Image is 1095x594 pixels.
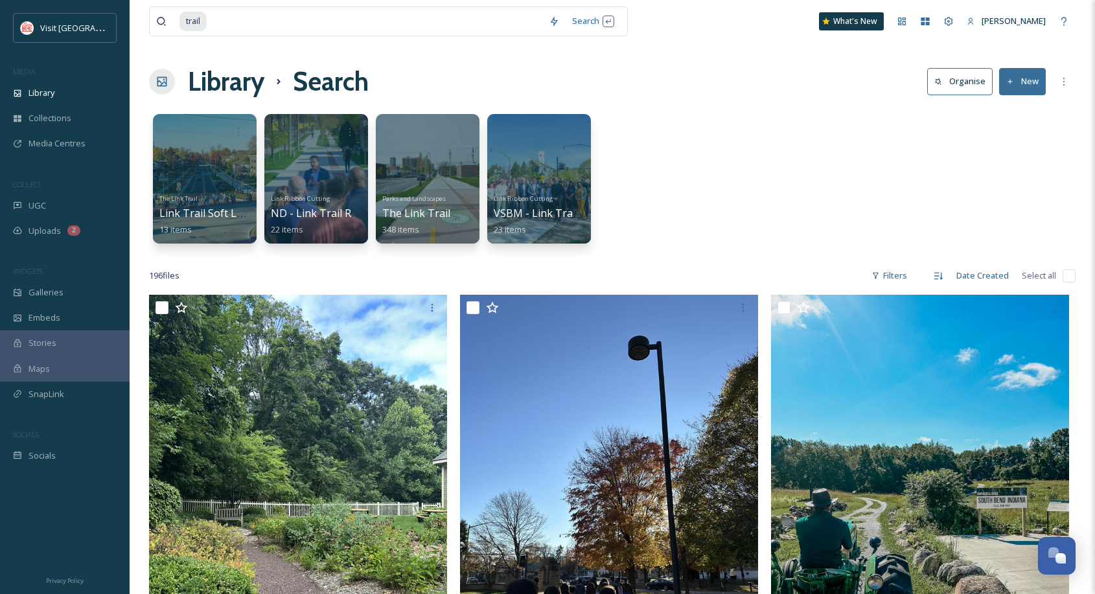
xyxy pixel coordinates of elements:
[960,8,1052,34] a: [PERSON_NAME]
[927,68,993,95] button: Organise
[21,21,34,34] img: vsbm-stackedMISH_CMYKlogo2017.jpg
[188,62,264,101] a: Library
[179,12,207,30] span: trail
[67,225,80,236] div: 2
[29,286,63,299] span: Galleries
[29,388,64,400] span: SnapLink
[29,450,56,462] span: Socials
[159,206,296,220] span: Link Trail Soft Launch Event
[494,206,654,220] span: VSBM - Link Trail Ribbon Cutting
[566,8,621,34] div: Search
[149,269,179,282] span: 196 file s
[271,194,330,203] span: Link Ribbon Cutting
[40,21,141,34] span: Visit [GEOGRAPHIC_DATA]
[13,67,36,76] span: MEDIA
[999,68,1046,95] button: New
[382,191,450,235] a: Parks and LandscapesThe Link Trail348 items
[1038,537,1076,575] button: Open Chat
[46,572,84,588] a: Privacy Policy
[29,225,61,237] span: Uploads
[29,200,46,212] span: UGC
[159,194,198,203] span: The Link Trail
[159,191,296,235] a: The Link TrailLink Trail Soft Launch Event13 items
[29,87,54,99] span: Library
[29,337,56,349] span: Stories
[382,194,446,203] span: Parks and Landscapes
[293,62,369,101] h1: Search
[1022,269,1056,282] span: Select all
[494,223,526,235] span: 23 items
[494,191,654,235] a: Link Ribbon CuttingVSBM - Link Trail Ribbon Cutting23 items
[271,191,419,235] a: Link Ribbon CuttingND - Link Trail Ribbon Cutting22 items
[29,312,60,324] span: Embeds
[982,15,1046,27] span: [PERSON_NAME]
[271,206,419,220] span: ND - Link Trail Ribbon Cutting
[13,179,41,189] span: COLLECT
[927,68,999,95] a: Organise
[29,137,86,150] span: Media Centres
[494,194,553,203] span: Link Ribbon Cutting
[13,266,43,276] span: WIDGETS
[382,223,419,235] span: 348 items
[46,577,84,585] span: Privacy Policy
[950,263,1015,288] div: Date Created
[13,429,39,439] span: SOCIALS
[159,223,192,235] span: 13 items
[29,363,50,375] span: Maps
[865,263,914,288] div: Filters
[382,206,450,220] span: The Link Trail
[819,12,884,30] a: What's New
[271,223,303,235] span: 22 items
[29,112,71,124] span: Collections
